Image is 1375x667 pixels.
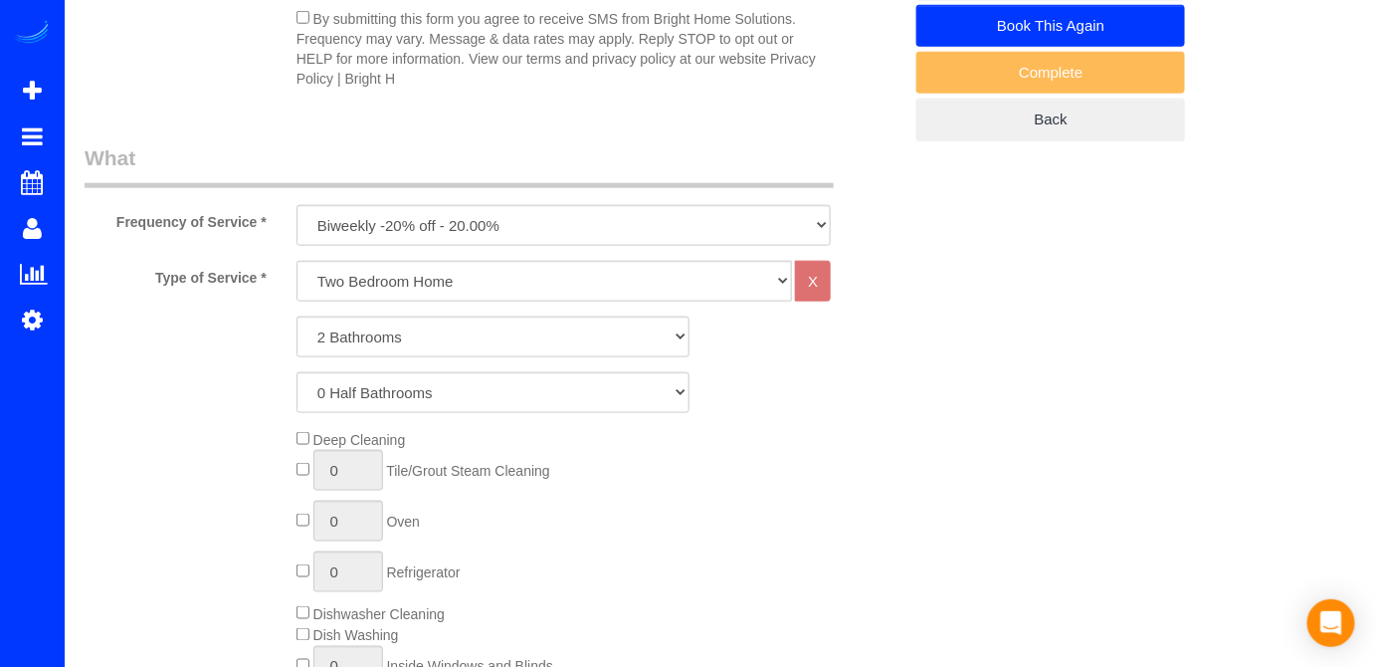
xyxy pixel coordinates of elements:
[1307,599,1355,647] div: Open Intercom Messenger
[313,432,406,448] span: Deep Cleaning
[916,99,1185,140] a: Back
[313,628,399,644] span: Dish Washing
[70,205,282,232] label: Frequency of Service *
[12,20,52,48] img: Automaid Logo
[313,606,445,622] span: Dishwasher Cleaning
[70,261,282,288] label: Type of Service *
[916,5,1185,47] a: Book This Again
[387,514,420,530] span: Oven
[387,564,461,580] span: Refrigerator
[386,463,549,479] span: Tile/Grout Steam Cleaning
[85,143,834,188] legend: What
[296,11,816,87] span: By submitting this form you agree to receive SMS from Bright Home Solutions. Frequency may vary. ...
